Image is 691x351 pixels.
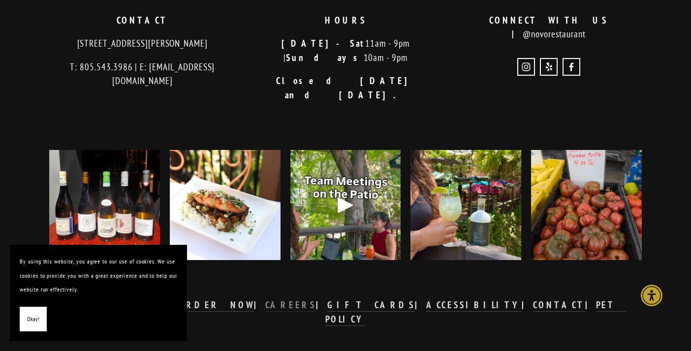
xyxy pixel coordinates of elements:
[533,299,585,311] strong: CONTACT
[517,58,535,76] a: Instagram
[327,299,415,312] a: GIFT CARDS
[178,299,254,312] a: ORDER NOW
[327,299,415,311] strong: GIFT CARDS
[282,37,366,49] strong: [DATE]-Sat
[254,299,265,311] strong: |
[334,193,357,217] div: Play
[20,307,47,332] button: Okay!
[276,75,426,101] strong: Closed [DATE] and [DATE].
[641,285,662,306] div: Accessibility Menu
[20,255,177,297] p: By using this website, you agree to our use of cookies. We use cookies to provide you with a grea...
[178,299,254,311] strong: ORDER NOW
[455,13,642,41] p: @novorestaurant
[286,52,364,63] strong: Sundays
[325,299,627,325] a: PET POLICY
[325,14,366,26] strong: HOURS
[265,299,316,311] strong: CAREERS
[49,60,236,88] p: T: 805.543.3986 | E: [EMAIL_ADDRESS][DOMAIN_NAME]
[585,299,597,311] strong: |
[415,299,426,311] strong: |
[252,36,439,64] p: 11am - 9pm | 10am - 9pm
[265,299,316,312] a: CAREERS
[325,299,627,325] strong: PET POLICY
[522,299,533,311] strong: |
[426,299,522,311] strong: ACCESSIBILITY
[49,150,160,261] img: Our wine list just got a refresh! Come discover the newest pours waiting for your glass 🍷: &bull;...
[563,58,580,76] a: Novo Restaurant and Lounge
[117,14,169,26] strong: CONTACT
[533,299,585,312] a: CONTACT
[531,132,642,279] img: Cherokee Purple tomatoes, known for their deep, dusky-rose color and rich, complex, and sweet fla...
[426,299,522,312] a: ACCESSIBILITY
[49,36,236,51] p: [STREET_ADDRESS][PERSON_NAME]
[27,312,39,326] span: Okay!
[316,299,327,311] strong: |
[489,14,619,40] strong: CONNECT WITH US |
[410,150,521,261] img: Did you know that you can add SLO based @tobehonestbev's &quot;Focus&quot; CBD to any of our non-...
[540,58,558,76] a: Yelp
[170,136,281,274] img: A summer favorite worth savoring: our ginger soy marinated King Salmon with white sticky rice, mi...
[10,245,187,341] section: Cookie banner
